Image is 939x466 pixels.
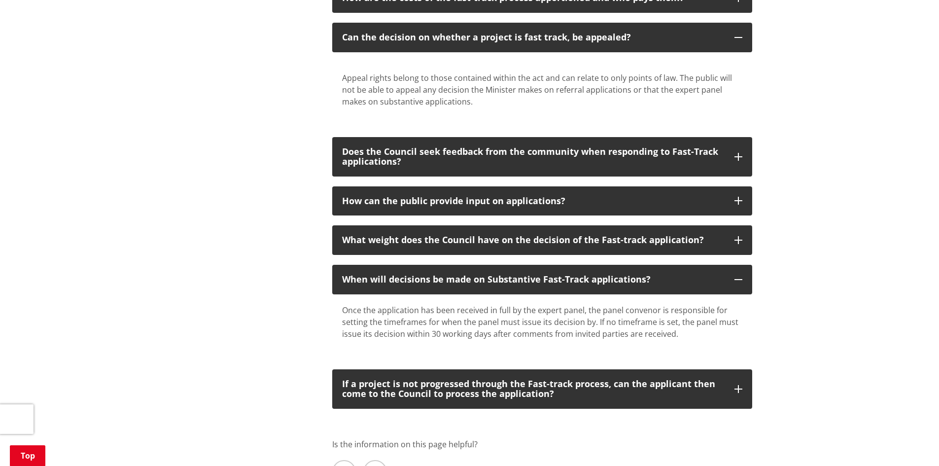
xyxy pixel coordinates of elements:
[342,235,725,245] p: What weight does the Council have on the decision of the Fast-track application?
[342,196,725,206] p: How can the public provide input on applications?
[342,147,725,167] p: Does the Council seek feedback from the community when responding to Fast-Track applications?
[332,23,752,52] button: Can the decision on whether a project is fast track, be appealed?
[332,137,752,177] button: Does the Council seek feedback from the community when responding to Fast-Track applications?
[332,186,752,216] button: How can the public provide input on applications?
[332,225,752,255] button: What weight does the Council have on the decision of the Fast-track application?
[332,438,752,450] p: Is the information on this page helpful?
[342,379,725,399] p: If a project is not progressed through the Fast-track process, can the applicant then come to the...
[342,33,725,42] p: Can the decision on whether a project is fast track, be appealed?
[894,425,929,460] iframe: Messenger Launcher
[342,275,725,285] p: When will decisions be made on Substantive Fast-Track applications?
[342,72,742,108] p: Appeal rights belong to those contained within the act and can relate to only points of law. The ...
[332,369,752,409] button: If a project is not progressed through the Fast-track process, can the applicant then come to the...
[342,304,742,340] p: Once the application has been received in full by the expert panel, the panel convenor is respons...
[10,445,45,466] a: Top
[332,265,752,294] button: When will decisions be made on Substantive Fast-Track applications?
